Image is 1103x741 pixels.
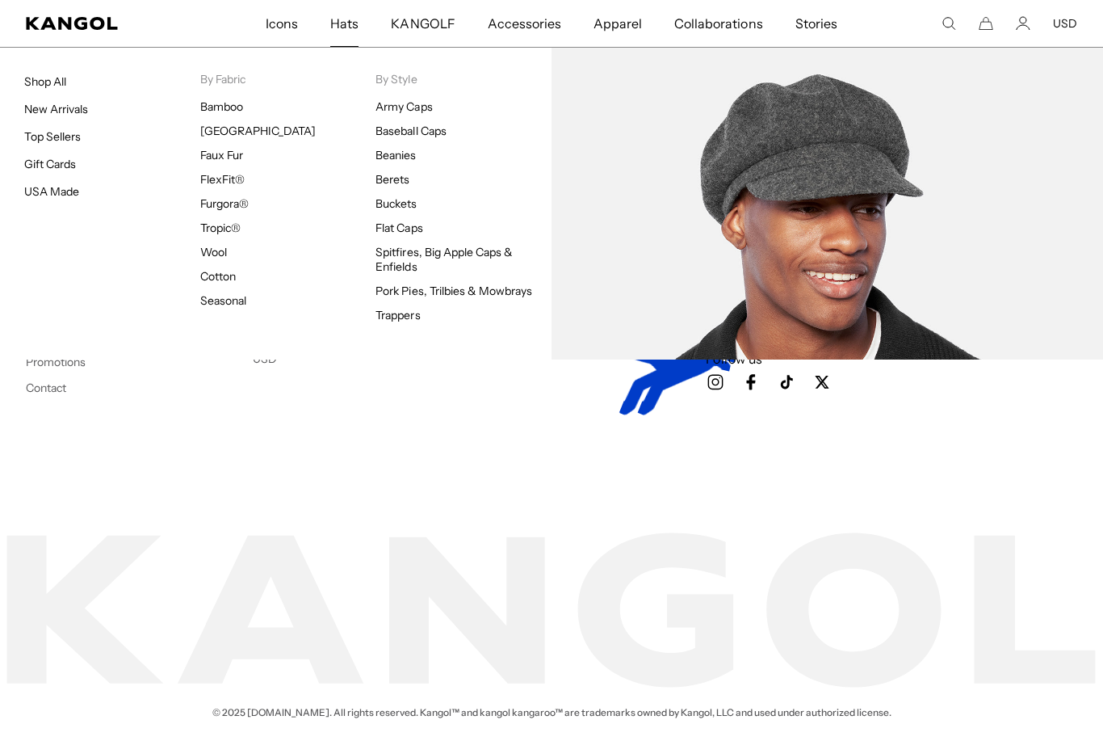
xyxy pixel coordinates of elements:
[200,99,243,114] a: Bamboo
[375,72,551,86] p: By Style
[200,172,245,187] a: FlexFit®
[375,99,432,114] a: Army Caps
[200,221,241,235] a: Tropic®
[24,102,88,116] a: New Arrivals
[200,196,249,211] a: Furgora®
[1016,16,1030,31] a: Account
[375,148,416,162] a: Beanies
[200,148,243,162] a: Faux Fur
[375,196,417,211] a: Buckets
[24,157,76,171] a: Gift Cards
[26,355,86,369] a: Promotions
[24,74,66,89] a: Shop All
[200,72,376,86] p: By Fabric
[200,269,236,284] a: Cotton
[551,48,1103,360] img: Spitfires.jpg
[26,381,66,395] a: Contact
[24,184,79,199] a: USA Made
[1053,16,1077,31] button: USD
[200,124,316,138] a: [GEOGRAPHIC_DATA]
[375,172,409,187] a: Berets
[942,16,956,31] summary: Search here
[375,284,532,298] a: Pork Pies, Trilbies & Mowbrays
[375,245,513,274] a: Spitfires, Big Apple Caps & Enfields
[979,16,993,31] button: Cart
[375,308,420,322] a: Trappers
[24,129,81,144] a: Top Sellers
[200,245,227,259] a: Wool
[375,221,422,235] a: Flat Caps
[375,124,446,138] a: Baseball Caps
[200,293,246,308] a: Seasonal
[26,17,175,30] a: Kangol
